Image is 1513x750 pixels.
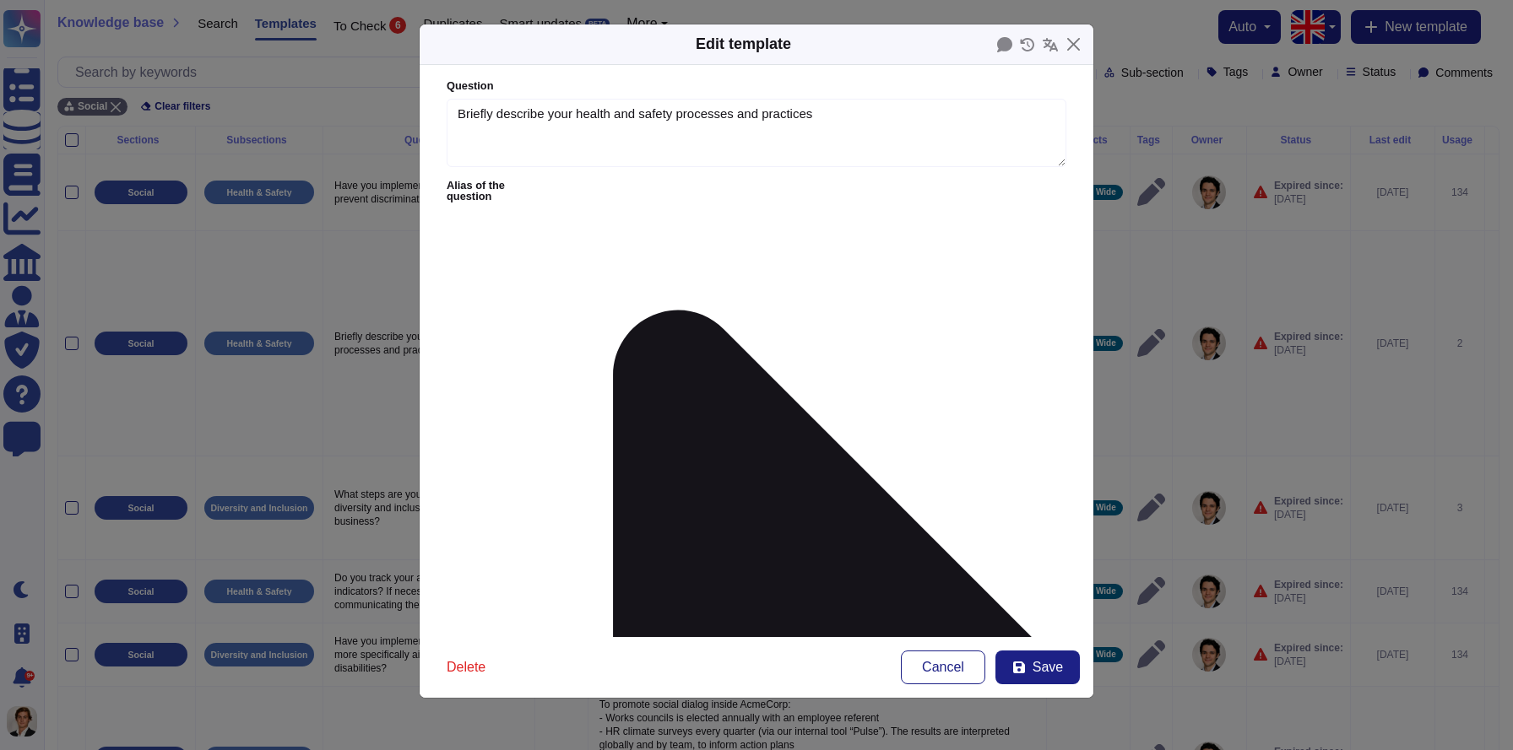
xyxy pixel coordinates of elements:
div: Edit template [696,33,791,56]
span: Save [1033,661,1063,674]
span: Delete [447,661,485,674]
label: Question [447,81,1066,92]
button: Save [995,650,1080,684]
span: Cancel [922,661,964,674]
button: Close [1060,31,1087,57]
textarea: Briefly describe your health and safety processes and practices [447,99,1066,168]
button: Cancel [901,650,985,684]
button: Delete [433,650,499,684]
